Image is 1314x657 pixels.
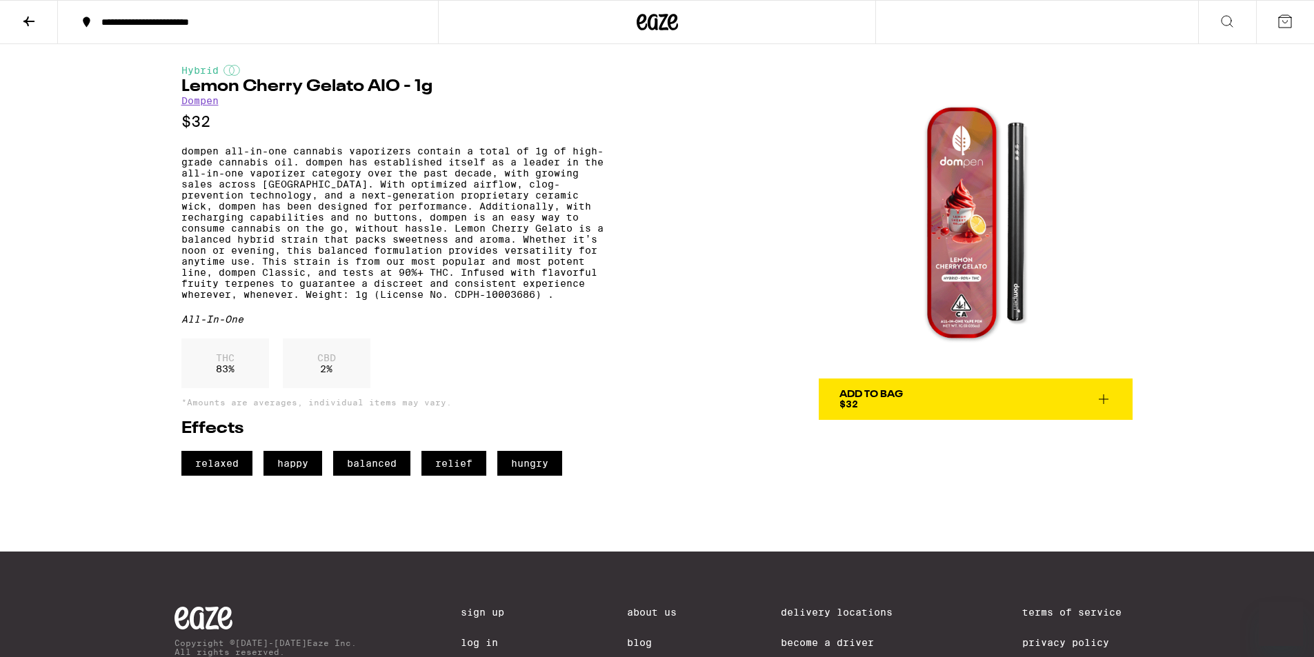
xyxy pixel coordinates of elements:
[627,607,677,618] a: About Us
[181,65,610,76] div: Hybrid
[421,451,486,476] span: relief
[283,338,370,388] div: 2 %
[839,390,903,399] div: Add To Bag
[181,145,610,300] p: dompen all-in-one cannabis vaporizers contain a total of 1g of high-grade cannabis oil. dompen ha...
[181,421,610,437] h2: Effects
[181,113,610,130] p: $32
[1022,607,1140,618] a: Terms of Service
[181,398,610,407] p: *Amounts are averages, individual items may vary.
[1022,637,1140,648] a: Privacy Policy
[819,65,1133,378] img: Dompen - Lemon Cherry Gelato AIO - 1g
[181,95,219,106] a: Dompen
[181,79,610,95] h1: Lemon Cherry Gelato AIO - 1g
[333,451,410,476] span: balanced
[181,451,252,476] span: relaxed
[317,352,336,363] p: CBD
[461,607,523,618] a: Sign Up
[627,637,677,648] a: Blog
[175,638,357,656] p: Copyright © [DATE]-[DATE] Eaze Inc. All rights reserved.
[263,451,322,476] span: happy
[1259,602,1303,646] iframe: Button to launch messaging window
[223,65,240,76] img: hybridColor.svg
[819,378,1133,420] button: Add To Bag$32
[181,338,269,388] div: 83 %
[497,451,562,476] span: hungry
[216,352,235,363] p: THC
[839,398,858,410] span: $32
[781,607,917,618] a: Delivery Locations
[461,637,523,648] a: Log In
[781,637,917,648] a: Become a Driver
[181,314,610,325] div: All-In-One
